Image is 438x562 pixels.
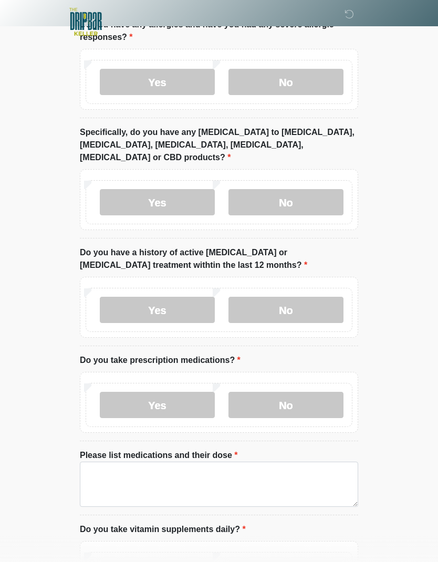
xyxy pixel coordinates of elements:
label: Please list medications and their dose [80,449,238,462]
label: Do you take prescription medications? [80,354,241,367]
label: No [228,69,343,95]
label: No [228,189,343,215]
label: Yes [100,297,215,323]
label: Yes [100,69,215,95]
label: No [228,392,343,418]
label: Do you have a history of active [MEDICAL_DATA] or [MEDICAL_DATA] treatment withtin the last 12 mo... [80,246,358,272]
label: Yes [100,392,215,418]
label: Do you take vitamin supplements daily? [80,523,246,536]
label: No [228,297,343,323]
label: Yes [100,189,215,215]
img: The DRIPBaR - Keller Logo [69,8,102,36]
label: Specifically, do you have any [MEDICAL_DATA] to [MEDICAL_DATA], [MEDICAL_DATA], [MEDICAL_DATA], [... [80,126,358,164]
